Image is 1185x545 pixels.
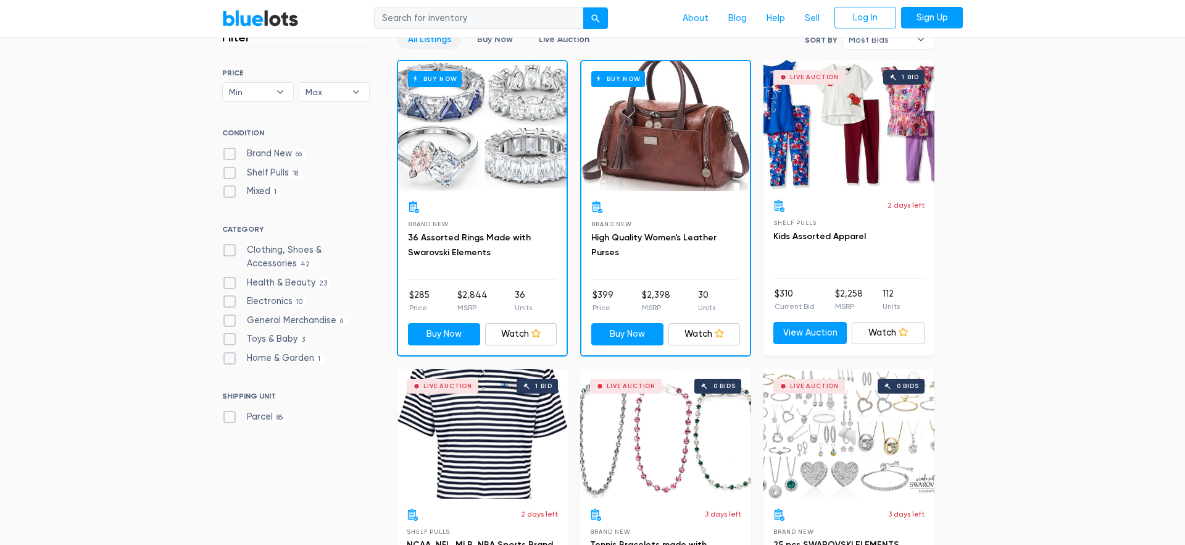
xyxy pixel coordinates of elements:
h6: Buy Now [591,71,645,87]
label: Brand New [222,147,306,161]
p: 3 days left [705,509,741,520]
h6: SHIPPING UNIT [222,392,370,405]
a: High Quality Women's Leather Purses [591,232,717,258]
h6: PRICE [222,69,370,77]
li: 36 [515,289,532,313]
div: Live Auction [423,383,472,389]
li: $2,398 [642,289,670,313]
li: $285 [409,289,430,313]
span: Shelf Pulls [773,219,817,226]
span: 85 [273,413,288,423]
h6: Buy Now [408,71,462,87]
a: 36 Assorted Rings Made with Swarovski Elements [408,232,531,258]
p: 2 days left [888,200,925,211]
label: Clothing, Shoes & Accessories [222,243,370,270]
span: 66 [292,150,306,159]
label: Electronics [222,295,307,308]
div: 1 bid [902,74,918,80]
span: 42 [297,260,314,269]
a: Sell [795,7,829,30]
a: Live Auction 0 bids [763,369,934,499]
p: MSRP [642,302,670,313]
span: 18 [289,169,302,179]
div: 1 bid [535,383,552,389]
span: Min [229,83,270,101]
input: Search for inventory [374,7,584,30]
p: 2 days left [521,509,558,520]
span: Brand New [773,528,813,535]
h6: CATEGORY [222,225,370,239]
b: ▾ [343,83,369,101]
div: Live Auction [607,383,655,389]
a: Live Auction 0 bids [580,369,751,499]
li: 30 [698,289,715,313]
label: Home & Garden [222,352,325,365]
label: Mixed [222,185,281,198]
span: 6 [336,316,347,326]
label: Sort By [805,35,837,46]
p: Units [698,302,715,313]
p: Units [515,302,532,313]
div: 0 bids [897,383,919,389]
p: Price [592,302,613,313]
a: About [673,7,718,30]
a: Buy Now [581,61,750,191]
a: Buy Now [467,30,523,49]
span: Brand New [591,221,631,227]
p: MSRP [835,301,863,312]
span: Shelf Pulls [407,528,450,535]
a: Buy Now [398,61,567,191]
span: 1 [314,354,325,364]
span: 1 [270,188,281,198]
span: Max [306,83,346,101]
label: Toys & Baby [222,332,309,346]
a: Live Auction 1 bid [397,369,568,499]
label: Shelf Pulls [222,166,302,180]
li: $2,844 [457,289,488,313]
li: $310 [775,287,815,312]
span: 10 [293,297,307,307]
label: Parcel [222,410,288,424]
p: 3 days left [888,509,925,520]
label: General Merchandise [222,314,347,327]
a: View Auction [773,322,847,344]
span: 3 [297,336,309,345]
a: Kids Assorted Apparel [773,231,866,242]
li: 112 [883,287,900,312]
span: Brand New [590,528,630,535]
span: 23 [315,279,331,289]
a: Watch [485,323,557,345]
a: Log In [834,7,896,29]
div: Live Auction [790,74,839,80]
p: Units [883,301,900,312]
p: Price [409,302,430,313]
a: Live Auction 1 bid [763,60,934,190]
a: Live Auction [528,30,600,49]
span: Most Bids [849,30,910,49]
a: Watch [852,322,925,344]
p: Current Bid [775,301,815,312]
h6: CONDITION [222,129,370,142]
a: Buy Now [591,323,663,345]
a: Blog [718,7,757,30]
a: Buy Now [408,323,480,345]
li: $2,258 [835,287,863,312]
p: MSRP [457,302,488,313]
b: ▾ [908,30,934,49]
label: Health & Beauty [222,276,331,290]
li: $399 [592,289,613,313]
div: Live Auction [790,383,839,389]
b: ▾ [267,83,293,101]
span: Brand New [408,221,448,227]
a: Sign Up [901,7,963,29]
a: BlueLots [222,9,299,27]
a: All Listings [397,30,462,49]
a: Watch [668,323,741,345]
div: 0 bids [713,383,736,389]
a: Help [757,7,795,30]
